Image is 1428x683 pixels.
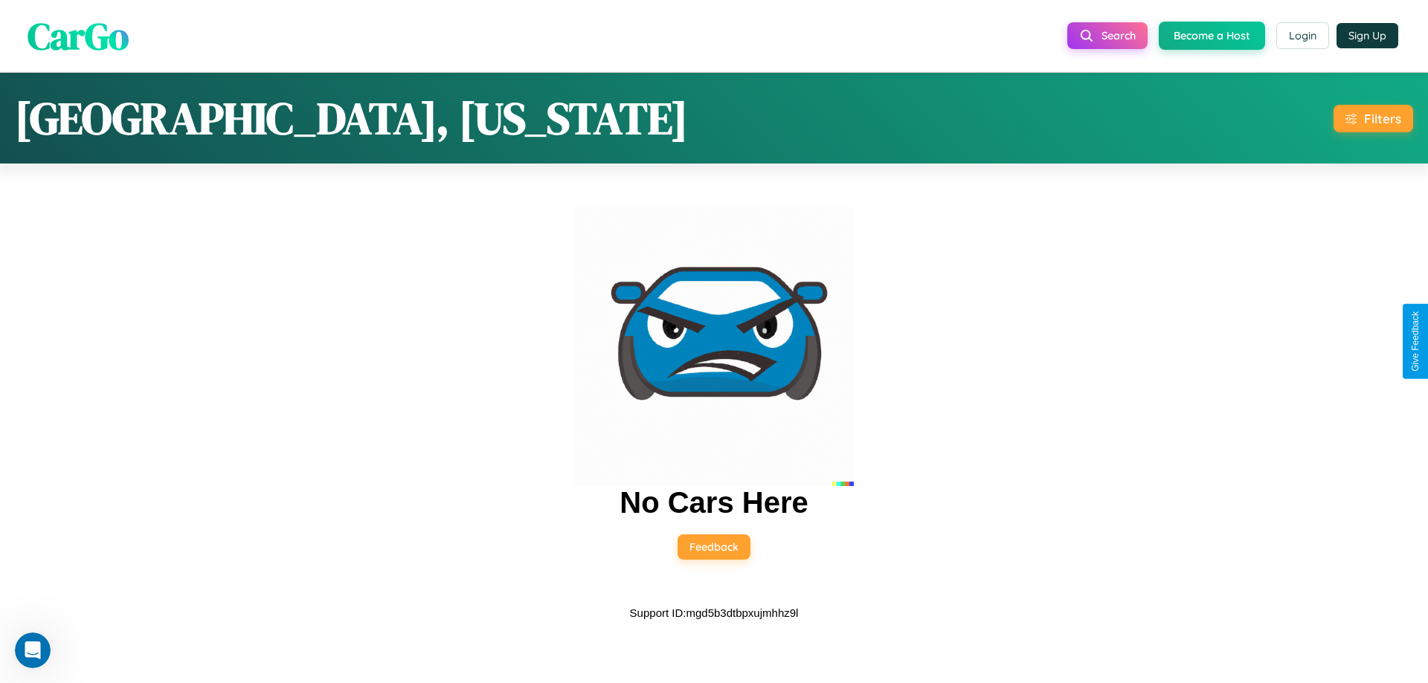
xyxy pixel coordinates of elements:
h2: No Cars Here [620,486,808,519]
button: Login [1276,22,1329,49]
button: Become a Host [1159,22,1265,50]
iframe: Intercom live chat [15,632,51,668]
img: car [574,207,854,486]
span: CarGo [28,10,129,61]
h1: [GEOGRAPHIC_DATA], [US_STATE] [15,88,688,149]
button: Feedback [678,534,750,560]
button: Search [1067,22,1148,49]
span: Search [1101,29,1136,42]
button: Filters [1334,105,1413,132]
div: Give Feedback [1410,311,1421,372]
p: Support ID: mgd5b3dtbpxujmhhz9l [630,603,799,623]
button: Sign Up [1337,23,1398,48]
div: Filters [1364,111,1401,126]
